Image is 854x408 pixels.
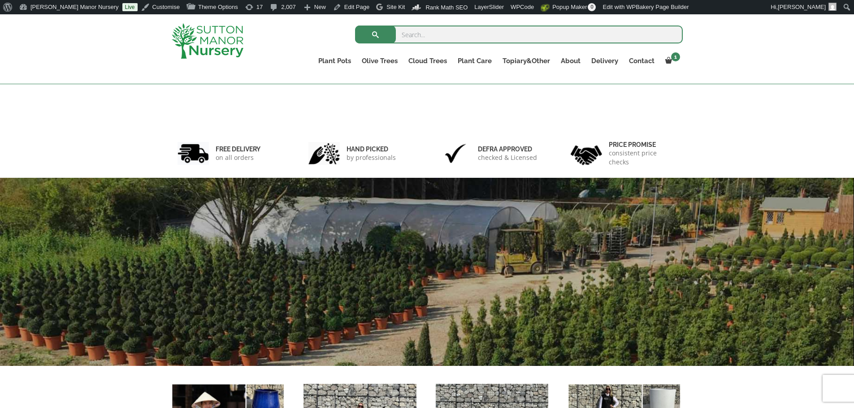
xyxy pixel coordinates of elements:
a: Plant Care [452,55,497,67]
span: 0 [588,3,596,11]
p: by professionals [347,153,396,162]
h6: hand picked [347,145,396,153]
img: 1.jpg [178,142,209,165]
a: Live [122,3,138,11]
h6: Defra approved [478,145,537,153]
span: Site Kit [386,4,405,10]
img: 3.jpg [440,142,471,165]
a: Delivery [586,55,624,67]
img: logo [172,23,243,59]
a: About [555,55,586,67]
p: checked & Licensed [478,153,537,162]
img: 2.jpg [308,142,340,165]
input: Search... [355,26,683,43]
a: Plant Pots [313,55,356,67]
span: [PERSON_NAME] [778,4,826,10]
h6: Price promise [609,141,677,149]
span: Rank Math SEO [425,4,468,11]
a: Olive Trees [356,55,403,67]
img: 4.jpg [571,140,602,167]
p: consistent price checks [609,149,677,167]
h6: FREE DELIVERY [216,145,260,153]
a: 1 [660,55,683,67]
span: 1 [671,52,680,61]
a: Contact [624,55,660,67]
a: Topiary&Other [497,55,555,67]
p: on all orders [216,153,260,162]
a: Cloud Trees [403,55,452,67]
